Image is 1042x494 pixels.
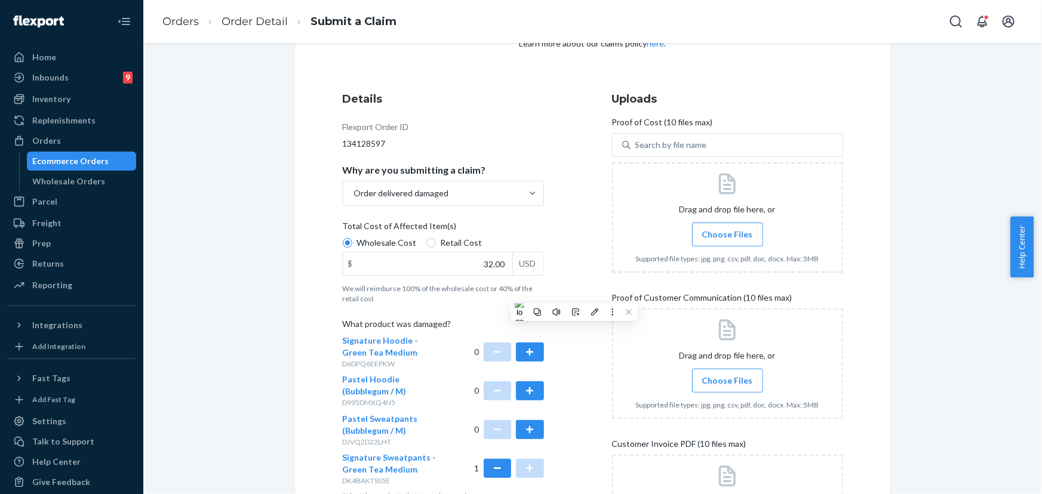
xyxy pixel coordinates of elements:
a: Parcel [7,192,136,211]
p: D995DMXQ4N5 [343,397,444,407]
div: Order delivered damaged [354,187,449,199]
a: Ecommerce Orders [27,152,137,171]
span: Pastel Sweatpants (Bubblegum / M) [343,413,418,436]
div: 134128597 [343,138,544,150]
div: Reporting [32,279,72,291]
div: USD [512,252,543,275]
input: $USD [343,252,512,275]
a: Inbounds9 [7,68,136,87]
p: Learn more about our claims policy . [429,38,757,50]
a: Home [7,48,136,67]
ol: breadcrumbs [153,4,406,39]
a: Help Center [7,452,136,471]
a: Returns [7,254,136,273]
div: Home [32,51,56,63]
a: Prep [7,234,136,253]
div: Replenishments [32,115,96,126]
div: Orders [32,135,61,147]
button: Give Feedback [7,473,136,492]
p: We will reimburse 100% of the wholesale cost or 40% of the retail cost [343,283,544,304]
button: Open account menu [997,10,1021,33]
button: Open Search Box [944,10,968,33]
a: Add Integration [7,339,136,354]
div: Parcel [32,196,57,208]
button: Fast Tags [7,369,136,388]
div: Help Center [32,456,81,468]
span: Customer Invoice PDF (10 files max) [612,438,746,455]
a: here [647,38,665,48]
span: Signature Hoodie - Green Tea Medium [343,335,419,357]
span: Pastel Hoodie (Bubblegum / M) [343,374,407,396]
div: $ [343,252,358,275]
button: Help Center [1010,217,1034,277]
button: Integrations [7,316,136,335]
div: 0 [474,335,544,369]
div: Ecommerce Orders [33,155,109,167]
p: What product was damaged? [343,318,544,335]
h3: Uploads [612,91,843,107]
div: Wholesale Orders [33,175,106,187]
a: Replenishments [7,111,136,130]
div: Integrations [32,319,82,331]
a: Reporting [7,276,136,295]
div: Talk to Support [32,436,94,447]
img: Flexport logo [13,16,64,27]
input: Retail Cost [426,238,436,248]
a: Talk to Support [7,432,136,451]
button: Open notifications [970,10,994,33]
div: 0 [474,413,544,447]
div: 0 [474,373,544,407]
p: DJVQ2D22LHT [343,437,444,447]
div: Give Feedback [32,476,90,488]
span: Proof of Customer Communication (10 files max) [612,292,792,308]
div: Flexport Order ID [343,121,409,138]
a: Orders [7,131,136,150]
a: Submit a Claim [311,15,396,28]
h3: Details [343,91,544,107]
div: Add Fast Tag [32,394,75,405]
a: Inventory [7,89,136,109]
span: Proof of Cost (10 files max) [612,116,713,133]
div: Search by file name [635,139,707,151]
p: D6DPQ6EEPKW [343,359,444,369]
a: Order Detail [222,15,288,28]
p: DK4BAKTSS5E [343,476,444,486]
div: Prep [32,237,51,249]
span: Total Cost of Affected Item(s) [343,220,457,237]
div: Returns [32,258,64,270]
a: Orders [162,15,199,28]
span: Wholesale Cost [357,237,417,249]
span: Choose Files [702,375,753,387]
span: Choose Files [702,229,753,240]
div: 9 [123,72,133,84]
div: Fast Tags [32,372,70,384]
div: Inbounds [32,72,69,84]
div: Add Integration [32,341,85,351]
div: 1 [474,452,544,486]
a: Wholesale Orders [27,172,137,191]
div: Settings [32,415,66,427]
a: Freight [7,214,136,233]
span: Signature Sweatpants - Green Tea Medium [343,452,437,474]
a: Add Fast Tag [7,393,136,407]
div: Inventory [32,93,70,105]
div: Freight [32,217,62,229]
button: Close Navigation [112,10,136,33]
a: Settings [7,412,136,431]
p: Why are you submitting a claim? [343,164,486,176]
input: Wholesale Cost [343,238,352,248]
span: Retail Cost [441,237,482,249]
